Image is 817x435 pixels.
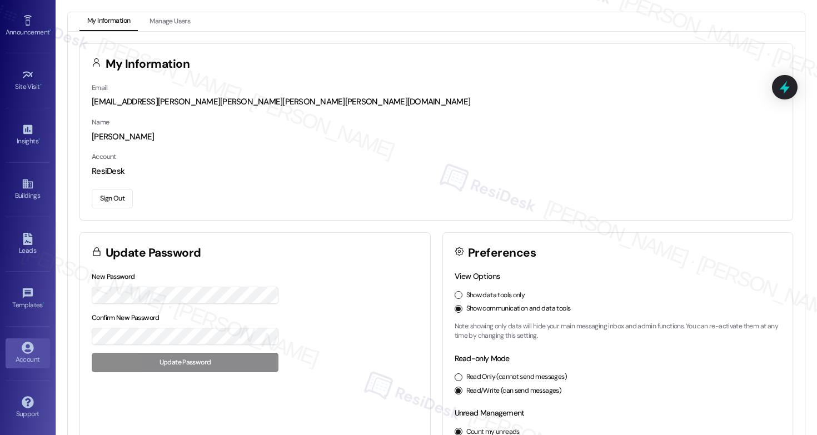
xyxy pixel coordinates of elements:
[92,96,781,108] div: [EMAIL_ADDRESS][PERSON_NAME][PERSON_NAME][PERSON_NAME][PERSON_NAME][DOMAIN_NAME]
[6,284,50,314] a: Templates •
[92,83,107,92] label: Email
[92,313,160,322] label: Confirm New Password
[6,66,50,96] a: Site Visit •
[466,386,562,396] label: Read/Write (can send messages)
[6,338,50,368] a: Account
[455,322,781,341] p: Note: showing only data will hide your main messaging inbox and admin functions. You can re-activ...
[38,136,40,143] span: •
[466,372,567,382] label: Read Only (cannot send messages)
[6,229,50,259] a: Leads
[79,12,138,31] button: My Information
[6,120,50,150] a: Insights •
[106,58,190,70] h3: My Information
[92,272,135,281] label: New Password
[92,152,116,161] label: Account
[466,291,525,301] label: Show data tools only
[92,166,781,177] div: ResiDesk
[466,304,571,314] label: Show communication and data tools
[40,81,42,89] span: •
[92,189,133,208] button: Sign Out
[142,12,198,31] button: Manage Users
[6,174,50,204] a: Buildings
[468,247,536,259] h3: Preferences
[43,299,44,307] span: •
[49,27,51,34] span: •
[6,393,50,423] a: Support
[455,408,525,418] label: Unread Management
[92,131,781,143] div: [PERSON_NAME]
[455,353,510,363] label: Read-only Mode
[92,118,109,127] label: Name
[455,271,500,281] label: View Options
[106,247,201,259] h3: Update Password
